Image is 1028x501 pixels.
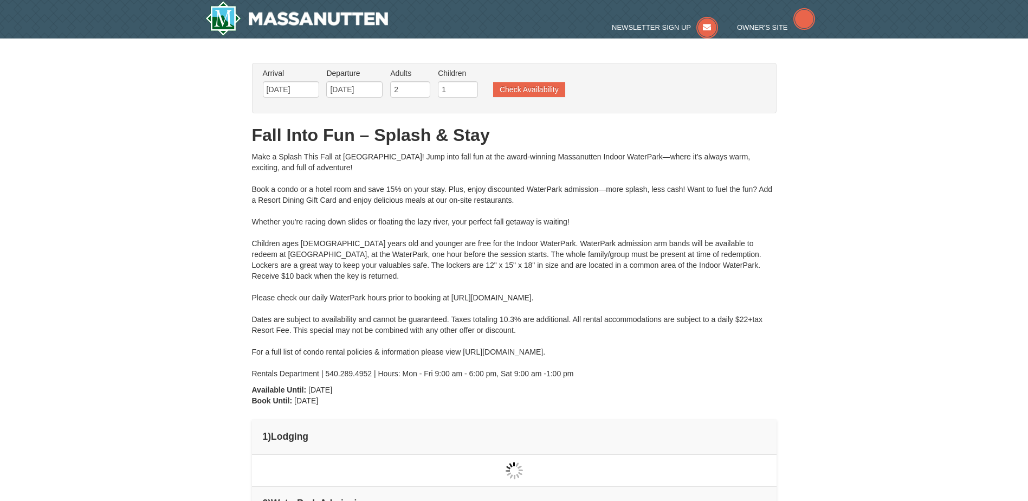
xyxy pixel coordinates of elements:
[294,396,318,405] span: [DATE]
[308,386,332,394] span: [DATE]
[737,23,788,31] span: Owner's Site
[263,431,766,442] h4: 1 Lodging
[438,68,478,79] label: Children
[506,462,523,479] img: wait gif
[326,68,383,79] label: Departure
[268,431,271,442] span: )
[252,396,293,405] strong: Book Until:
[252,151,777,379] div: Make a Splash This Fall at [GEOGRAPHIC_DATA]! Jump into fall fun at the award-winning Massanutten...
[263,68,319,79] label: Arrival
[612,23,691,31] span: Newsletter Sign Up
[390,68,430,79] label: Adults
[737,23,815,31] a: Owner's Site
[205,1,389,36] img: Massanutten Resort Logo
[252,386,307,394] strong: Available Until:
[252,124,777,146] h1: Fall Into Fun – Splash & Stay
[612,23,718,31] a: Newsletter Sign Up
[493,82,565,97] button: Check Availability
[205,1,389,36] a: Massanutten Resort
